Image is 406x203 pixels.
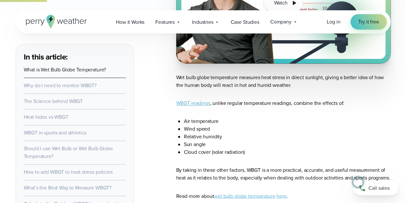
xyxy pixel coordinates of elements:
span: Case Studies [230,18,259,26]
a: WBGT readings [176,99,210,107]
a: Should I use Wet Bulb or Wet Bulb Globe Temperature? [24,145,113,160]
li: Sun angle [184,141,391,148]
li: Relative humidity [184,133,391,141]
a: Call sales [353,181,398,195]
span: Industries [192,18,213,26]
span: Log in [327,18,340,25]
a: How to add WBGT to heat stress policies [24,168,113,176]
li: Cloud cover (solar radiation) [184,148,391,156]
a: The Science behind WBGT [24,97,83,105]
a: Try it free [350,14,386,30]
span: Features [155,18,175,26]
p: , unlike regular temperature readings, combine the effects of: [176,99,391,107]
a: WBGT in sports and athletics [24,129,87,136]
span: How it Works [116,18,144,26]
span: Company [270,18,291,26]
a: Case Studies [225,15,264,29]
a: Heat Index vs WBGT [24,113,68,121]
h3: In this article: [24,52,126,62]
span: Call sales [368,184,390,192]
p: By taking in these other factors, WBGT is a more practical, accurate, and useful measurement of h... [176,166,391,182]
a: Why do I need to monitor WBGT? [24,82,97,89]
li: Air temperature [184,117,391,125]
li: Wind speed [184,125,391,133]
a: Log in [327,18,340,26]
p: Wet bulb globe temperature measures heat stress in direct sunlight, giving a better idea of how t... [176,74,391,89]
a: How it Works [110,15,150,29]
span: Try it free [358,18,379,26]
a: wet bulb globe temperature [214,192,275,199]
p: Read more about . [176,192,391,200]
a: What is Wet Bulb Globe Temperature? [24,66,106,73]
a: here [276,192,286,199]
a: What’s the Best Way to Measure WBGT? [24,184,112,191]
